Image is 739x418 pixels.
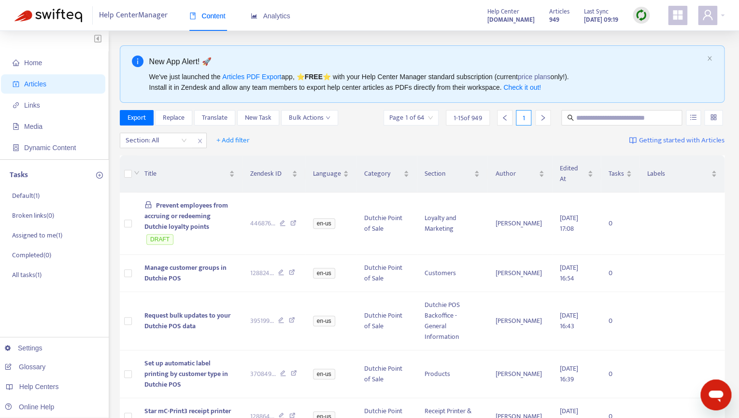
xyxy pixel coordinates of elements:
button: Replace [155,110,192,125]
span: Author [495,168,536,179]
span: down [134,170,140,176]
span: Section [425,168,472,179]
th: Title [137,155,242,193]
td: Dutchie Point of Sale [356,350,417,398]
span: Help Centers [19,383,59,390]
span: Language [313,168,341,179]
span: plus-circle [96,172,103,179]
p: Broken links ( 0 ) [12,210,54,221]
td: Products [417,350,488,398]
strong: 949 [549,14,559,25]
th: Section [417,155,488,193]
span: file-image [13,123,19,130]
button: close [707,56,712,62]
span: Tasks [609,168,624,179]
span: Translate [202,112,227,123]
span: search [567,114,574,121]
img: Swifteq [14,9,82,22]
span: lock [144,201,152,209]
span: unordered-list [690,114,696,121]
td: [PERSON_NAME] [487,350,552,398]
span: 128824 ... [250,268,274,279]
span: Request bulk updates to your Dutchie POS data [144,310,230,332]
span: user [702,9,713,21]
span: 1 - 15 of 949 [454,113,482,123]
span: Manage customer groups in Dutchie POS [144,262,227,284]
span: right [540,114,546,121]
span: Analytics [251,12,290,20]
th: Zendesk ID [242,155,305,193]
span: container [13,144,19,151]
span: down [326,115,330,120]
span: 370849 ... [250,369,276,379]
span: Prevent employees from accruing or redeeming Dutchie loyalty points [144,200,228,232]
span: Help Center Manager [99,6,168,25]
span: Home [24,59,42,67]
span: area-chart [251,13,257,19]
span: Last Sync [584,6,609,17]
p: Assigned to me ( 1 ) [12,230,62,240]
span: [DATE] 16:43 [560,310,578,332]
img: sync.dc5367851b00ba804db3.png [635,9,647,21]
span: New Task [245,112,271,123]
p: Tasks [10,169,28,181]
span: + Add filter [216,135,250,146]
td: 0 [601,193,640,255]
iframe: Button to launch messaging window [700,379,731,410]
span: [DATE] 16:54 [560,262,578,284]
span: Zendesk ID [250,168,290,179]
span: Media [24,123,43,130]
td: Dutchie POS Backoffice - General Information [417,292,488,350]
span: DRAFT [146,234,173,245]
span: Getting started with Articles [639,135,725,146]
a: Settings [5,344,43,352]
span: Title [144,168,227,179]
span: home [13,59,19,66]
span: Dynamic Content [24,144,76,152]
a: [DOMAIN_NAME] [487,14,535,25]
td: Customers [417,255,488,292]
span: Content [189,12,226,20]
span: left [501,114,508,121]
td: [PERSON_NAME] [487,292,552,350]
p: Default ( 1 ) [12,191,40,201]
a: Online Help [5,403,54,411]
div: New App Alert! 🚀 [149,56,703,68]
td: Loyalty and Marketing [417,193,488,255]
th: Author [487,155,552,193]
span: Articles [549,6,569,17]
span: 446876 ... [250,218,275,229]
a: price plans [518,73,551,81]
span: Replace [163,112,185,123]
button: New Task [237,110,279,125]
a: Articles PDF Export [222,73,281,81]
span: Articles [24,80,46,88]
img: image-link [629,137,637,144]
span: en-us [313,218,335,229]
span: [DATE] 17:08 [560,212,578,234]
span: [DATE] 16:39 [560,363,578,385]
strong: [DATE] 09:19 [584,14,618,25]
button: Export [120,110,154,125]
span: Labels [647,168,709,179]
span: book [189,13,196,19]
button: Bulk Actionsdown [281,110,338,125]
span: account-book [13,81,19,87]
span: Links [24,101,40,109]
span: close [707,56,712,61]
td: Dutchie Point of Sale [356,292,417,350]
span: Set up automatic label printing by customer type in Dutchie POS [144,358,228,390]
button: unordered-list [686,110,701,125]
span: appstore [672,9,683,21]
div: We've just launched the app, ⭐ ⭐️ with your Help Center Manager standard subscription (current on... [149,71,703,93]
button: + Add filter [209,133,257,148]
span: Edited At [560,163,585,184]
span: en-us [313,268,335,279]
b: FREE [304,73,322,81]
td: Dutchie Point of Sale [356,255,417,292]
p: Completed ( 0 ) [12,250,51,260]
a: Check it out! [503,84,541,91]
span: Export [128,112,146,123]
td: Dutchie Point of Sale [356,193,417,255]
